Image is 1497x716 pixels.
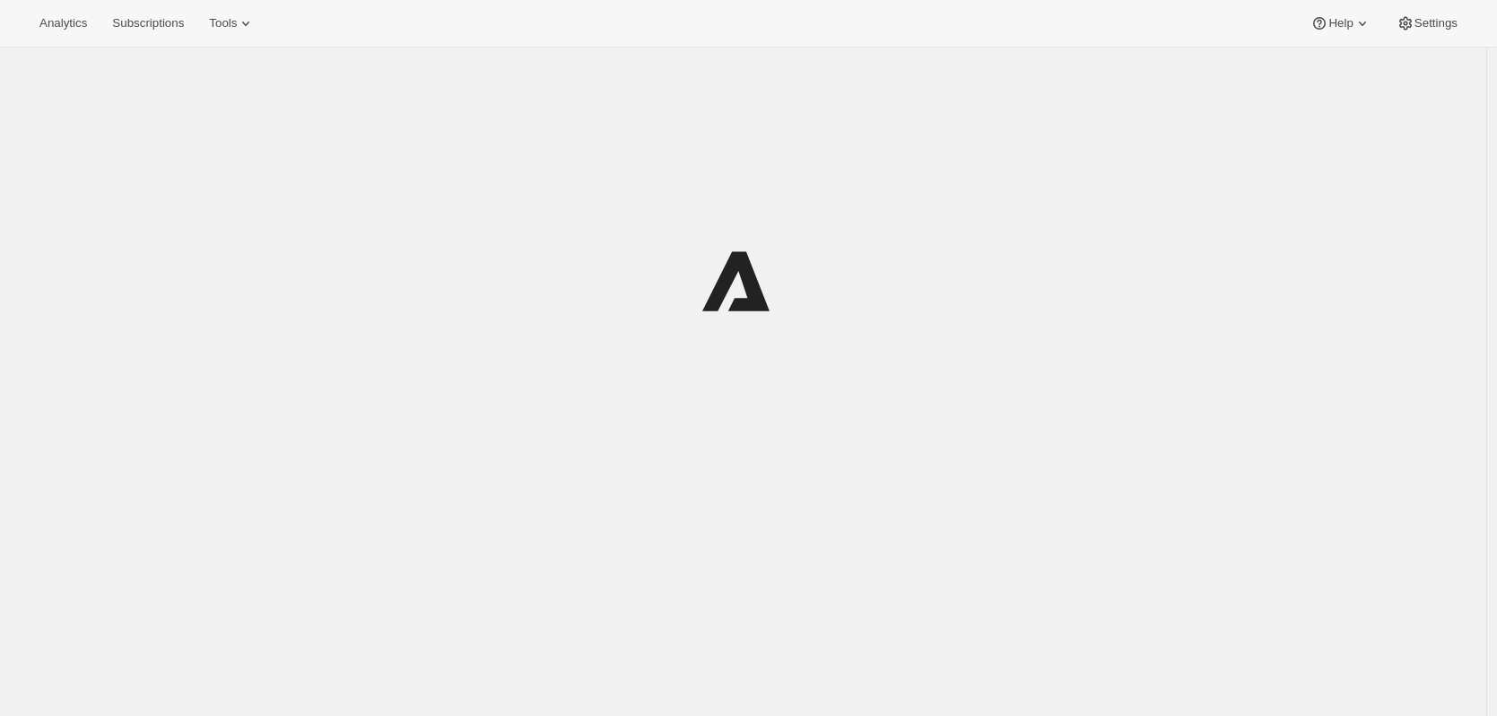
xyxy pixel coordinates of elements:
[29,11,98,36] button: Analytics
[112,16,184,31] span: Subscriptions
[1328,16,1353,31] span: Help
[101,11,195,36] button: Subscriptions
[209,16,237,31] span: Tools
[1386,11,1468,36] button: Settings
[1300,11,1381,36] button: Help
[1414,16,1458,31] span: Settings
[198,11,265,36] button: Tools
[39,16,87,31] span: Analytics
